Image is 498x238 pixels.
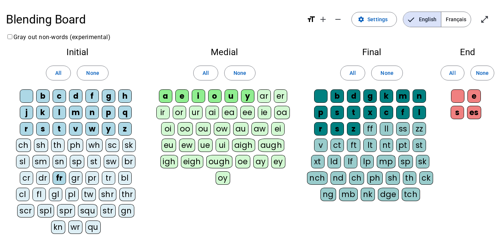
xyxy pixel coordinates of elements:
[344,155,357,168] div: lf
[156,106,170,119] div: ir
[241,89,254,103] div: y
[20,106,33,119] div: j
[34,139,48,152] div: sh
[189,106,203,119] div: ur
[307,171,328,185] div: nch
[476,69,489,77] span: None
[350,69,356,77] span: All
[36,89,50,103] div: b
[347,122,360,136] div: z
[85,122,99,136] div: w
[402,188,420,201] div: tch
[232,139,255,152] div: aigh
[363,139,377,152] div: lt
[87,155,101,168] div: st
[192,89,205,103] div: i
[363,89,377,103] div: g
[413,122,426,136] div: zz
[339,188,358,201] div: mb
[403,12,471,27] mat-button-toggle-group: Language selection
[85,171,99,185] div: pr
[154,48,294,57] h2: Medial
[378,188,399,201] div: dge
[396,139,410,152] div: pt
[224,66,256,80] button: None
[367,15,388,24] span: Settings
[258,139,285,152] div: augh
[104,155,119,168] div: sw
[258,106,271,119] div: ie
[311,155,325,168] div: xt
[380,139,393,152] div: nt
[360,155,374,168] div: lp
[225,89,238,103] div: u
[65,188,79,201] div: pl
[235,155,250,168] div: oe
[380,69,393,77] span: None
[257,89,271,103] div: ar
[118,106,132,119] div: q
[118,89,132,103] div: h
[118,171,132,185] div: bl
[119,188,136,201] div: thr
[6,7,301,31] h1: Blending Board
[396,122,410,136] div: ss
[216,171,230,185] div: oy
[173,106,186,119] div: or
[451,106,464,119] div: s
[12,48,142,57] h2: Initial
[196,122,211,136] div: ou
[234,69,246,77] span: None
[16,139,31,152] div: ch
[179,139,195,152] div: ew
[419,171,433,185] div: ck
[253,155,268,168] div: ay
[86,139,103,152] div: wh
[380,122,393,136] div: ll
[449,69,455,77] span: All
[413,106,426,119] div: l
[193,66,218,80] button: All
[162,139,176,152] div: eu
[480,15,489,24] mat-icon: open_in_full
[316,12,331,27] button: Increase font size
[198,139,213,152] div: ue
[119,204,134,218] div: gn
[314,122,328,136] div: r
[403,171,416,185] div: th
[20,122,33,136] div: r
[307,15,316,24] mat-icon: format_size
[102,106,115,119] div: p
[51,220,65,234] div: kn
[100,204,116,218] div: str
[403,12,441,27] span: English
[175,89,189,103] div: e
[181,155,203,168] div: eigh
[102,171,115,185] div: tr
[68,139,83,152] div: ph
[271,122,285,136] div: ei
[161,122,175,136] div: oi
[413,89,426,103] div: n
[441,66,464,80] button: All
[363,106,377,119] div: x
[36,106,50,119] div: k
[85,106,99,119] div: n
[86,69,99,77] span: None
[32,155,50,168] div: sm
[57,204,75,218] div: spr
[82,188,96,201] div: tw
[363,122,377,136] div: ff
[328,155,341,168] div: ld
[99,188,116,201] div: shr
[6,34,110,41] label: Gray out non-words (experimental)
[349,171,364,185] div: ch
[380,89,393,103] div: k
[320,188,336,201] div: ng
[37,204,54,218] div: spl
[85,220,101,234] div: qu
[85,89,99,103] div: f
[46,66,71,80] button: All
[206,106,219,119] div: ai
[331,139,344,152] div: ct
